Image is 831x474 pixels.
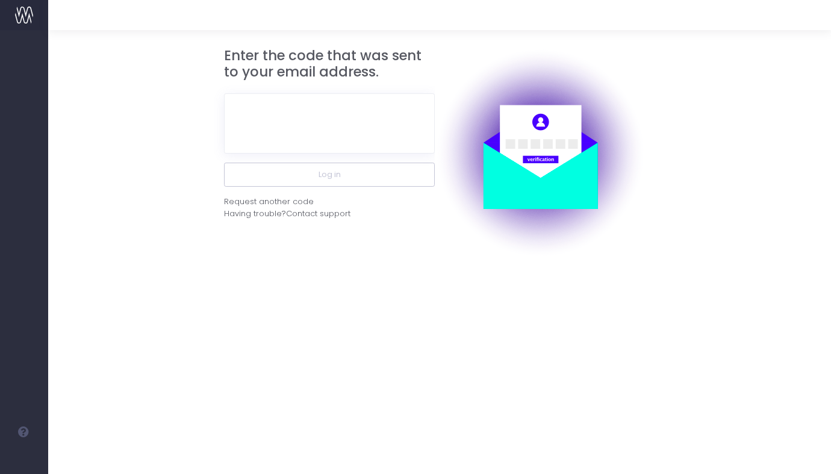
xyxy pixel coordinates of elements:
[15,450,33,468] img: images/default_profile_image.png
[224,163,435,187] button: Log in
[224,48,435,81] h3: Enter the code that was sent to your email address.
[286,208,350,220] span: Contact support
[435,48,646,258] img: auth.png
[224,208,435,220] div: Having trouble?
[224,196,314,208] div: Request another code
